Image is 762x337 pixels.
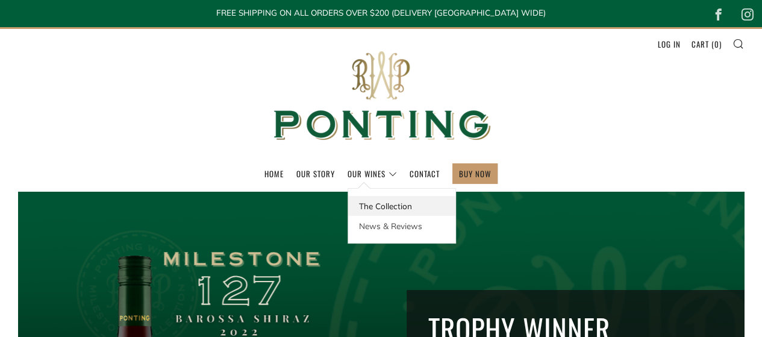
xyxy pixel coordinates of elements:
[692,34,722,54] a: Cart (0)
[261,29,502,163] img: Ponting Wines
[410,164,440,183] a: Contact
[348,164,397,183] a: Our Wines
[296,164,335,183] a: Our Story
[459,164,491,183] a: BUY NOW
[658,34,681,54] a: Log in
[714,38,719,50] span: 0
[348,196,455,216] a: The Collection
[264,164,284,183] a: Home
[348,216,455,236] a: News & Reviews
